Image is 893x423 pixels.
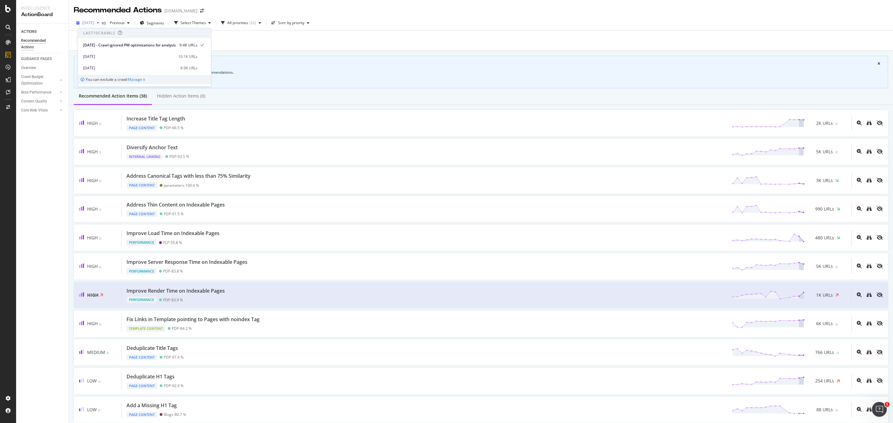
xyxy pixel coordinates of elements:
[249,21,256,25] div: ( 32 )
[835,266,838,268] img: Equal
[163,240,182,245] div: PLP - 55.8 %
[815,378,834,384] span: 254 URLs
[867,407,872,412] div: binoculars
[877,235,883,240] div: eye-slash
[816,120,833,126] span: 2K URLs
[278,21,304,25] div: Sort: by priority
[877,292,883,297] div: eye-slash
[99,180,101,182] img: Equal
[816,149,833,155] span: 5K URLs
[172,18,213,28] button: Select Themes
[82,69,880,76] div: to get more relevant recommendations .
[127,402,177,409] div: Add a Missing H1 Tag
[877,321,883,326] div: eye-slash
[885,402,890,407] span: 1
[867,120,872,126] a: binoculars
[835,151,838,153] img: Equal
[127,154,163,160] div: Internal Linking
[816,321,833,327] span: 6K URLs
[98,381,100,383] img: Equal
[816,177,833,184] span: 3K URLs
[164,8,198,14] div: [DOMAIN_NAME]
[219,18,264,28] button: All priorities(32)
[172,326,192,331] div: PDP - 84.2 %
[857,235,862,240] div: magnifying-glass-plus
[21,107,48,114] div: Core Web Vitals
[867,350,872,355] div: binoculars
[857,149,862,154] div: magnifying-glass-plus
[816,407,833,413] span: 88 URLs
[180,42,198,48] div: 9.4K URLs
[867,292,872,298] a: binoculars
[867,120,872,125] div: binoculars
[867,235,872,241] a: binoculars
[127,325,165,332] div: Template Content
[816,292,833,298] span: 1K URLs
[21,74,58,87] a: Crawl Budget Optimization
[127,383,157,389] div: Page Content
[877,178,883,183] div: eye-slash
[857,264,862,268] div: magnifying-glass-plus
[877,206,883,211] div: eye-slash
[163,298,183,302] div: PDP - 83.9 %
[835,123,838,125] img: Equal
[867,235,872,240] div: binoculars
[87,378,97,384] span: Low
[867,149,872,154] div: binoculars
[87,206,98,212] span: High
[815,235,834,241] span: 480 URLs
[21,107,58,114] a: Core Web Vitals
[857,178,862,183] div: magnifying-glass-plus
[180,21,206,25] div: Select Themes
[227,21,248,25] div: All priorities
[107,20,125,25] span: Previous
[87,321,98,326] span: High
[857,407,862,412] div: magnifying-glass-plus
[867,149,872,155] a: binoculars
[127,239,157,246] div: Performance
[106,352,109,354] img: Equal
[127,182,157,188] div: Page Content
[21,11,64,18] div: ActionBoard
[857,206,862,211] div: magnifying-glass-plus
[87,407,97,412] span: Low
[867,206,872,211] div: binoculars
[867,177,872,183] a: binoculars
[867,263,872,269] a: binoculars
[867,206,872,212] a: binoculars
[21,56,52,62] div: GUIDANCE PAGES
[99,151,101,153] img: Equal
[164,183,199,188] div: parameters - 100.0 %
[99,209,101,211] img: Equal
[815,349,834,355] span: 766 URLs
[74,5,162,15] div: Recommended Actions
[169,154,189,159] div: PDP - 93.5 %
[877,149,883,154] div: eye-slash
[99,238,101,239] img: Equal
[835,324,838,325] img: Equal
[877,264,883,268] div: eye-slash
[127,115,185,122] div: Increase Title Tag Length
[127,172,251,180] div: Address Canonical Tags with less than 75% Similarity
[21,65,36,71] div: Overview
[87,149,98,155] span: High
[83,30,115,36] div: Last 10 Crawls
[835,409,838,411] img: Equal
[87,120,98,126] span: High
[816,263,833,269] span: 5K URLs
[83,54,175,59] div: [DATE]
[200,9,204,13] div: arrow-right-arrow-left
[857,120,862,125] div: magnifying-glass-plus
[157,93,205,99] div: Hidden Action Items (0)
[78,75,211,84] div: You can exclude a crawl:
[88,61,877,67] div: Get more relevant SEO actions
[127,316,260,323] div: Fix Links in Template pointing to Pages with noindex Tag
[127,211,157,217] div: Page Content
[99,123,101,125] img: Equal
[99,266,101,268] img: Equal
[867,378,872,384] a: binoculars
[21,56,64,62] a: GUIDANCE PAGES
[127,144,178,151] div: Diversify Anchor Text
[21,5,64,11] div: Intelligence
[98,409,100,411] img: Equal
